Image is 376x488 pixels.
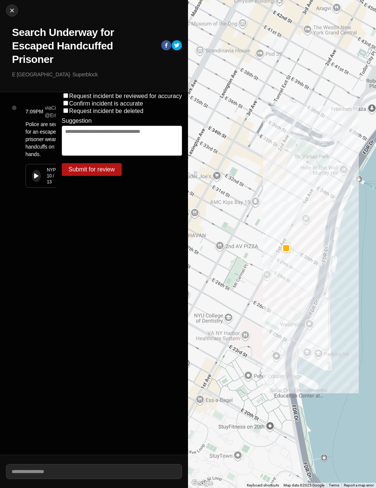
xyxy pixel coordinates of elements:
[283,483,324,487] span: Map data ©2025 Google
[12,71,182,78] p: E [GEOGRAPHIC_DATA] · Superblock
[161,40,172,52] button: facebook
[69,100,143,107] label: Confirm incident is accurate
[329,483,339,487] a: Terms (opens in new tab)
[6,4,18,16] button: cancel
[69,108,143,114] label: Request incident be deleted
[45,104,73,119] p: via Citizen · @ EricMburu
[69,93,182,99] label: Request incident be reviewed for accuracy
[62,118,92,124] label: Suggestion
[172,40,182,52] button: twitter
[12,26,155,66] h1: Search Underway for Escaped Handcuffed Prisoner
[344,483,374,487] a: Report a map error
[62,163,122,176] button: Submit for review
[190,478,215,488] a: Open this area in Google Maps (opens a new window)
[247,483,279,488] button: Keyboard shortcuts
[47,167,59,185] div: NYPD 10 / 13
[190,478,215,488] img: Google
[25,121,73,158] p: Police are searching for an escaped prisoner wearing handcuffs on both hands.
[8,7,16,14] img: cancel
[25,108,43,115] p: 7:09PM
